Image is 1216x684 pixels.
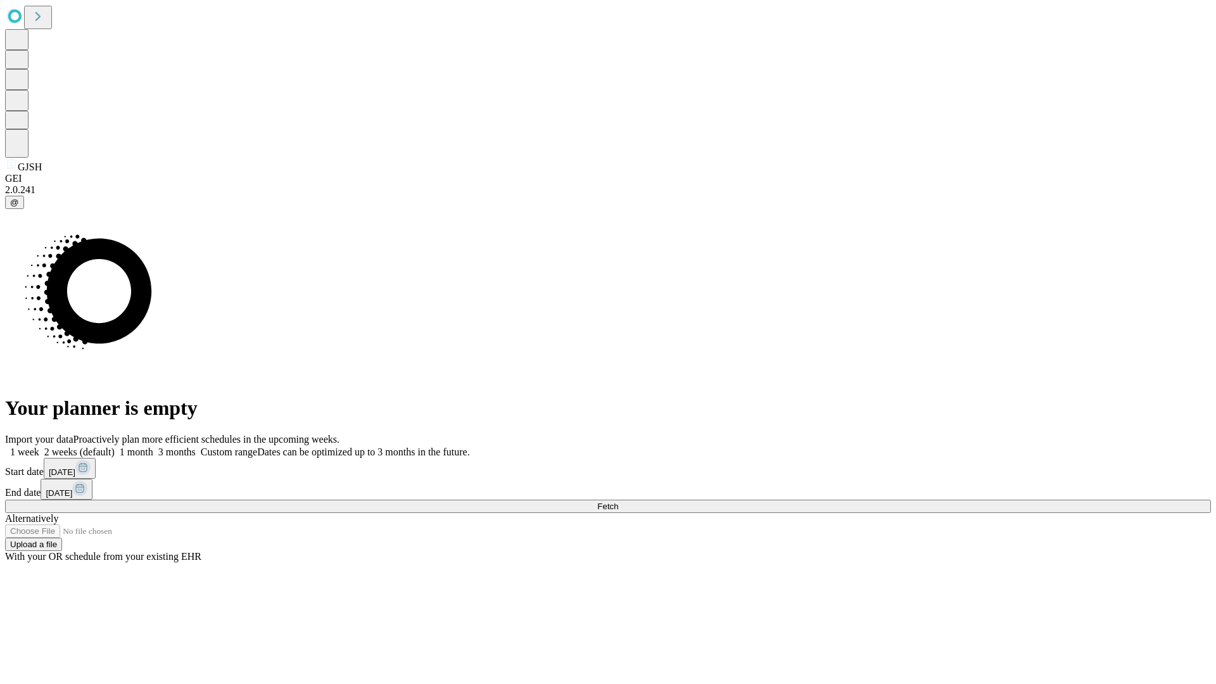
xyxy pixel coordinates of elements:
span: 1 week [10,446,39,457]
div: 2.0.241 [5,184,1211,196]
span: With your OR schedule from your existing EHR [5,551,201,562]
span: Custom range [201,446,257,457]
span: Import your data [5,434,73,445]
button: [DATE] [44,458,96,479]
span: Alternatively [5,513,58,524]
button: @ [5,196,24,209]
span: Proactively plan more efficient schedules in the upcoming weeks. [73,434,339,445]
div: Start date [5,458,1211,479]
button: Upload a file [5,538,62,551]
span: @ [10,198,19,207]
div: End date [5,479,1211,500]
span: Fetch [597,502,618,511]
span: 3 months [158,446,196,457]
span: GJSH [18,161,42,172]
h1: Your planner is empty [5,396,1211,420]
span: [DATE] [49,467,75,477]
button: Fetch [5,500,1211,513]
div: GEI [5,173,1211,184]
span: 2 weeks (default) [44,446,115,457]
span: [DATE] [46,488,72,498]
span: Dates can be optimized up to 3 months in the future. [257,446,469,457]
span: 1 month [120,446,153,457]
button: [DATE] [41,479,92,500]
